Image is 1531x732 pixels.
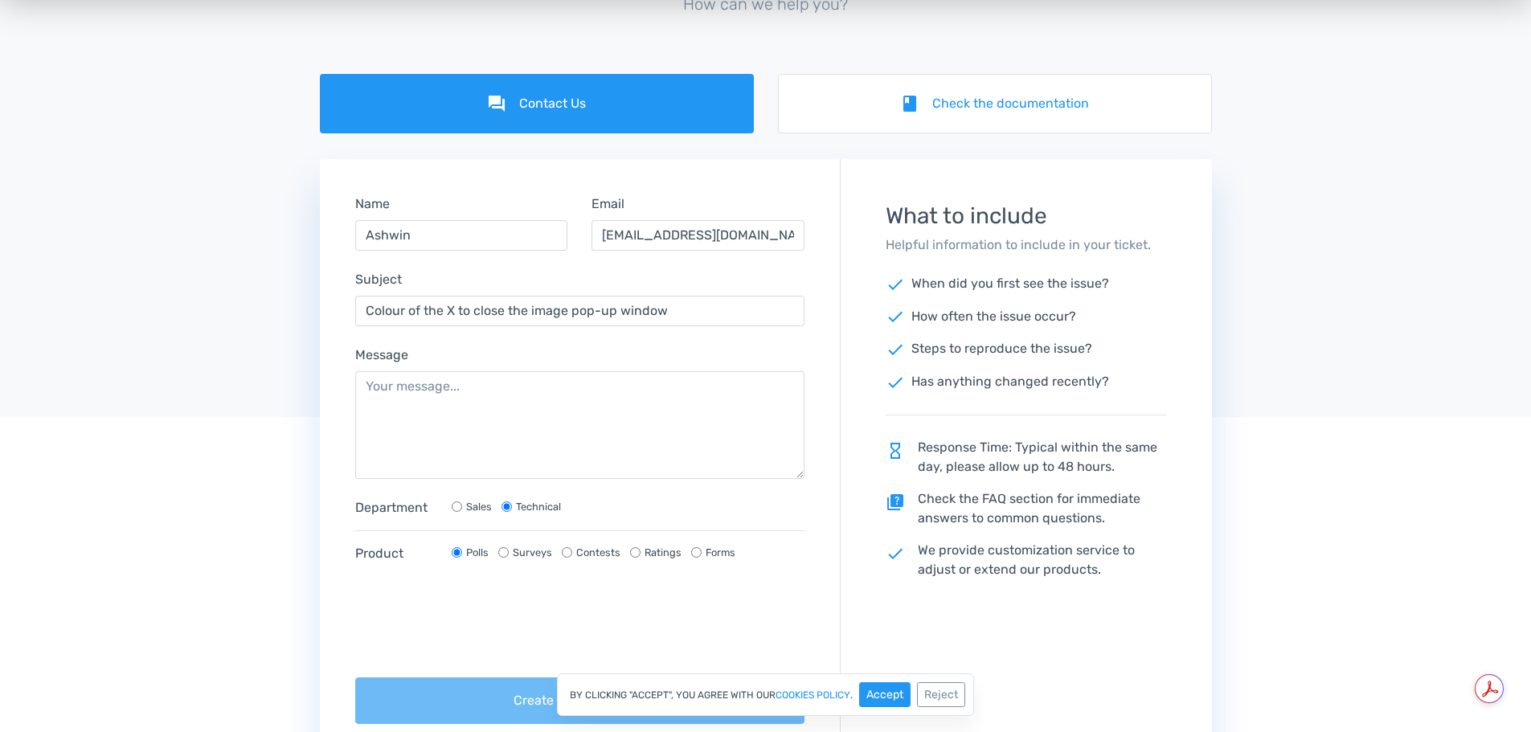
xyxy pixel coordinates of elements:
[466,545,489,560] label: Polls
[513,545,552,560] label: Surveys
[886,275,905,294] span: check
[859,682,911,707] button: Accept
[320,74,754,133] a: forumContact Us
[355,544,436,563] label: Product
[886,541,1167,579] p: We provide customization service to adjust or extend our products.
[355,220,568,251] input: Name...
[355,595,600,658] iframe: reCAPTCHA
[776,690,850,700] a: cookies policy
[886,339,1167,359] p: Steps to reproduce the issue?
[487,94,506,113] i: forum
[886,493,905,512] span: quiz
[917,682,965,707] button: Reject
[886,372,1167,392] p: Has anything changed recently?
[466,499,492,514] label: Sales
[886,274,1167,294] p: When did you first see the issue?
[592,220,804,251] input: Email...
[355,346,408,365] label: Message
[778,74,1212,133] a: bookCheck the documentation
[576,545,620,560] label: Contests
[886,307,1167,327] p: How often the issue occur?
[355,194,390,214] label: Name
[355,270,402,289] label: Subject
[886,307,905,326] span: check
[557,673,974,716] div: By clicking "Accept", you agree with our .
[355,498,436,517] label: Department
[706,545,735,560] label: Forms
[900,94,919,113] i: book
[355,296,805,326] input: Subject...
[645,545,682,560] label: Ratings
[886,204,1167,229] h3: What to include
[516,499,561,514] label: Technical
[886,340,905,359] span: check
[886,373,905,392] span: check
[886,438,1167,476] p: Response Time: Typical within the same day, please allow up to 48 hours.
[886,544,905,563] span: check
[886,489,1167,528] p: Check the FAQ section for immediate answers to common questions.
[886,235,1167,255] p: Helpful information to include in your ticket.
[886,441,905,460] span: hourglass_empty
[592,194,624,214] label: Email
